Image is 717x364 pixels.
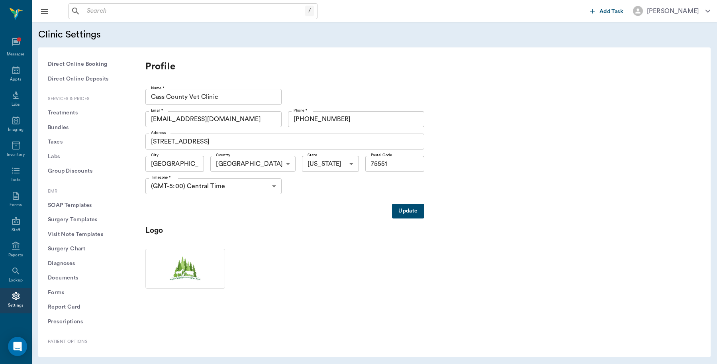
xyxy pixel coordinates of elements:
[45,315,119,329] button: Prescriptions
[392,204,424,218] button: Update
[145,178,282,194] div: (GMT-5:00) Central Time
[302,156,359,172] div: [US_STATE]
[10,202,22,208] div: Forms
[308,152,317,158] label: State
[37,3,53,19] button: Close drawer
[45,300,119,315] button: Report Card
[45,72,119,87] button: Direct Online Deposits
[145,225,225,236] p: Logo
[45,271,119,285] button: Documents
[647,6,699,16] div: [PERSON_NAME]
[151,130,166,136] label: Address
[45,106,119,120] button: Treatments
[7,152,25,158] div: Inventory
[10,77,21,83] div: Appts
[45,338,119,345] p: Patient Options
[45,227,119,242] button: Visit Note Templates
[7,51,25,57] div: Messages
[294,108,307,113] label: Phone *
[365,156,424,172] input: 12345-6789
[151,152,159,158] label: City
[216,152,231,158] label: Country
[11,177,21,183] div: Tasks
[45,57,119,72] button: Direct Online Booking
[12,227,20,233] div: Staff
[151,108,163,113] label: Email *
[38,28,247,41] h5: Clinic Settings
[45,164,119,179] button: Group Discounts
[627,4,717,18] button: [PERSON_NAME]
[45,96,119,102] p: Services & Prices
[145,60,464,73] p: Profile
[12,102,20,108] div: Labs
[45,120,119,135] button: Bundles
[8,337,27,356] div: Open Intercom Messenger
[210,156,296,172] div: [GEOGRAPHIC_DATA]
[45,242,119,256] button: Surgery Chart
[8,127,24,133] div: Imaging
[587,4,627,18] button: Add Task
[45,212,119,227] button: Surgery Templates
[84,6,305,17] input: Search
[45,150,119,164] button: Labs
[305,6,314,16] div: /
[45,198,119,213] button: SOAP Templates
[45,256,119,271] button: Diagnoses
[151,175,171,180] label: Timezone *
[8,252,23,258] div: Reports
[45,188,119,195] p: EMR
[9,277,23,283] div: Lookup
[151,85,165,91] label: Name *
[45,285,119,300] button: Forms
[45,135,119,150] button: Taxes
[8,303,24,309] div: Settings
[45,348,119,363] button: Species
[371,152,392,158] label: Postal Code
